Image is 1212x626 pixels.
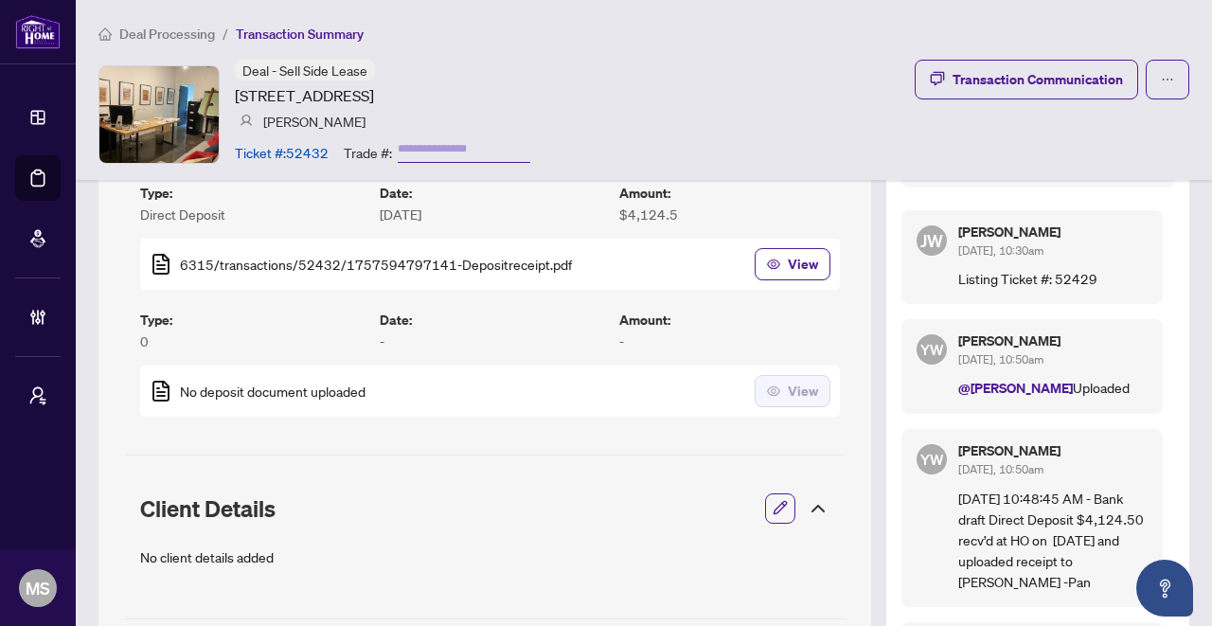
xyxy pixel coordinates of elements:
[344,142,392,163] article: Trade #:
[958,268,1148,289] p: Listing Ticket #: 52429
[380,182,600,204] article: Date :
[619,182,840,204] article: Amount :
[380,331,600,351] article: -
[755,375,830,407] button: View
[619,309,840,331] article: Amount :
[953,64,1123,95] div: Transaction Communication
[236,26,364,43] span: Transaction Summary
[958,462,1043,476] span: [DATE], 10:50am
[242,62,367,79] span: Deal - Sell Side Lease
[235,84,374,107] article: [STREET_ADDRESS]
[235,142,329,163] article: Ticket #: 52432
[140,331,361,351] article: 0
[958,488,1148,592] p: [DATE] 10:48:45 AM - Bank draft Direct Deposit $4,124.50 recv’d at HO on [DATE] and uploaded rece...
[1136,560,1193,617] button: Open asap
[180,254,572,275] span: 6315/transactions/52432/1757594797141-Depositreceipt.pdf
[140,204,361,224] article: Direct Deposit
[99,66,219,163] img: IMG-N12365889_1.jpg
[958,379,1073,397] span: @[PERSON_NAME]
[140,546,358,567] p: No client details added
[28,386,47,405] span: user-switch
[125,482,845,535] div: Client Details
[140,309,361,331] article: Type :
[1161,73,1174,86] span: ellipsis
[98,27,112,41] span: home
[140,182,361,204] article: Type :
[958,352,1043,367] span: [DATE], 10:50am
[958,225,1148,239] h5: [PERSON_NAME]
[180,381,365,402] span: No deposit document uploaded
[15,14,61,49] img: logo
[958,243,1043,258] span: [DATE], 10:30am
[920,227,943,254] span: JW
[958,334,1148,348] h5: [PERSON_NAME]
[619,204,840,224] article: $4,124.5
[240,115,253,128] img: svg%3e
[119,26,215,43] span: Deal Processing
[958,444,1148,457] h5: [PERSON_NAME]
[223,23,228,45] li: /
[26,575,50,601] span: MS
[380,204,600,224] article: [DATE]
[619,331,840,351] article: -
[140,494,276,523] span: Client Details
[920,448,944,471] span: YW
[958,377,1148,399] p: Uploaded
[920,338,944,361] span: YW
[788,249,818,279] span: View
[767,258,780,271] span: eye
[915,60,1138,99] button: Transaction Communication
[263,111,365,132] article: [PERSON_NAME]
[755,248,830,280] button: View
[380,309,600,331] article: Date :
